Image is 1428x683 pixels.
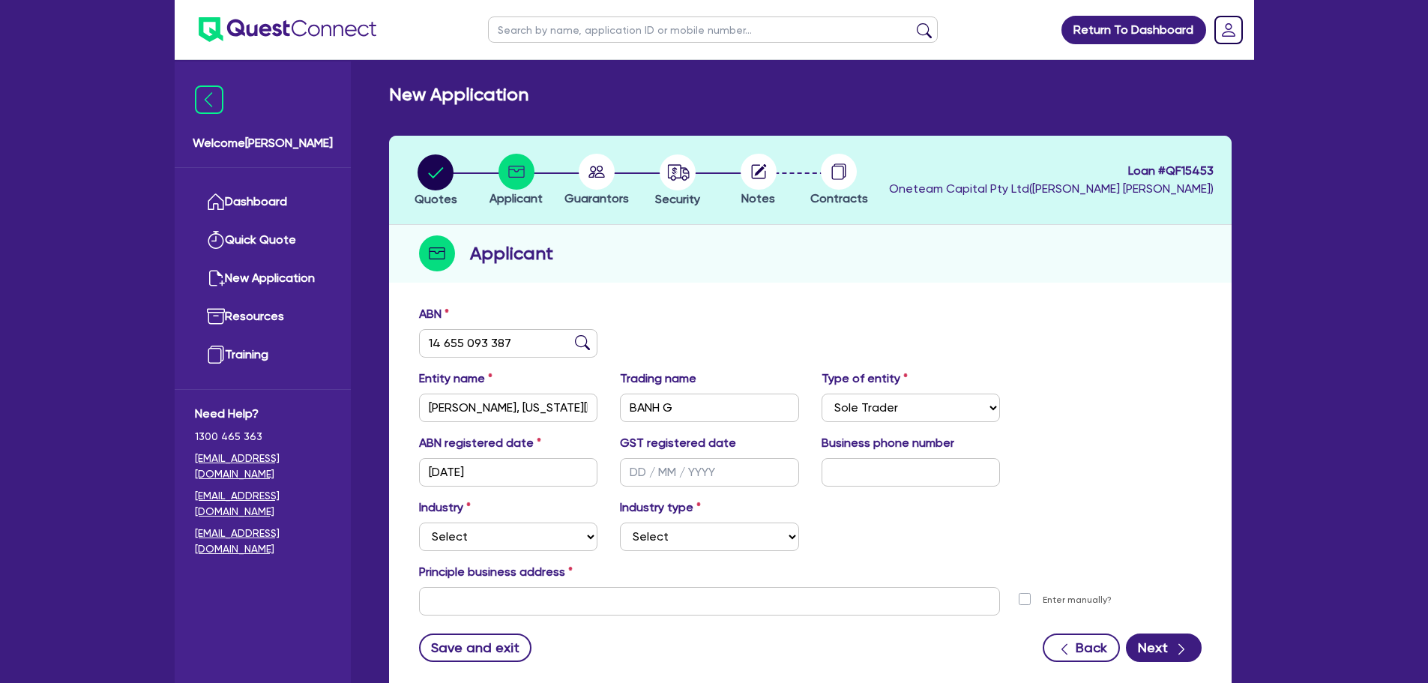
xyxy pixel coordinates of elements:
[419,634,532,662] button: Save and exit
[195,183,331,221] a: Dashboard
[419,235,455,271] img: step-icon
[1126,634,1202,662] button: Next
[389,84,528,106] h2: New Application
[195,85,223,114] img: icon-menu-close
[414,154,458,209] button: Quotes
[620,499,701,517] label: Industry type
[195,221,331,259] a: Quick Quote
[564,191,629,205] span: Guarantors
[655,192,700,206] span: Security
[207,346,225,364] img: training
[195,336,331,374] a: Training
[620,434,736,452] label: GST registered date
[207,231,225,249] img: quick-quote
[195,298,331,336] a: Resources
[810,191,868,205] span: Contracts
[889,181,1214,196] span: Oneteam Capital Pty Ltd ( [PERSON_NAME] [PERSON_NAME] )
[620,370,696,388] label: Trading name
[1209,10,1248,49] a: Dropdown toggle
[489,191,543,205] span: Applicant
[1061,16,1206,44] a: Return To Dashboard
[741,191,775,205] span: Notes
[419,305,449,323] label: ABN
[419,434,541,452] label: ABN registered date
[419,563,573,581] label: Principle business address
[193,134,333,152] span: Welcome [PERSON_NAME]
[1043,593,1112,607] label: Enter manually?
[470,240,553,267] h2: Applicant
[207,307,225,325] img: resources
[488,16,938,43] input: Search by name, application ID or mobile number...
[620,458,799,487] input: DD / MM / YYYY
[654,154,701,209] button: Security
[419,458,598,487] input: DD / MM / YYYY
[575,335,590,350] img: abn-lookup icon
[1043,634,1120,662] button: Back
[195,429,331,445] span: 1300 465 363
[195,405,331,423] span: Need Help?
[419,499,471,517] label: Industry
[199,17,376,42] img: quest-connect-logo-blue
[889,162,1214,180] span: Loan # QF15453
[195,259,331,298] a: New Application
[419,370,492,388] label: Entity name
[415,192,457,206] span: Quotes
[207,269,225,287] img: new-application
[195,526,331,557] a: [EMAIL_ADDRESS][DOMAIN_NAME]
[822,434,954,452] label: Business phone number
[195,451,331,482] a: [EMAIL_ADDRESS][DOMAIN_NAME]
[822,370,908,388] label: Type of entity
[195,488,331,520] a: [EMAIL_ADDRESS][DOMAIN_NAME]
